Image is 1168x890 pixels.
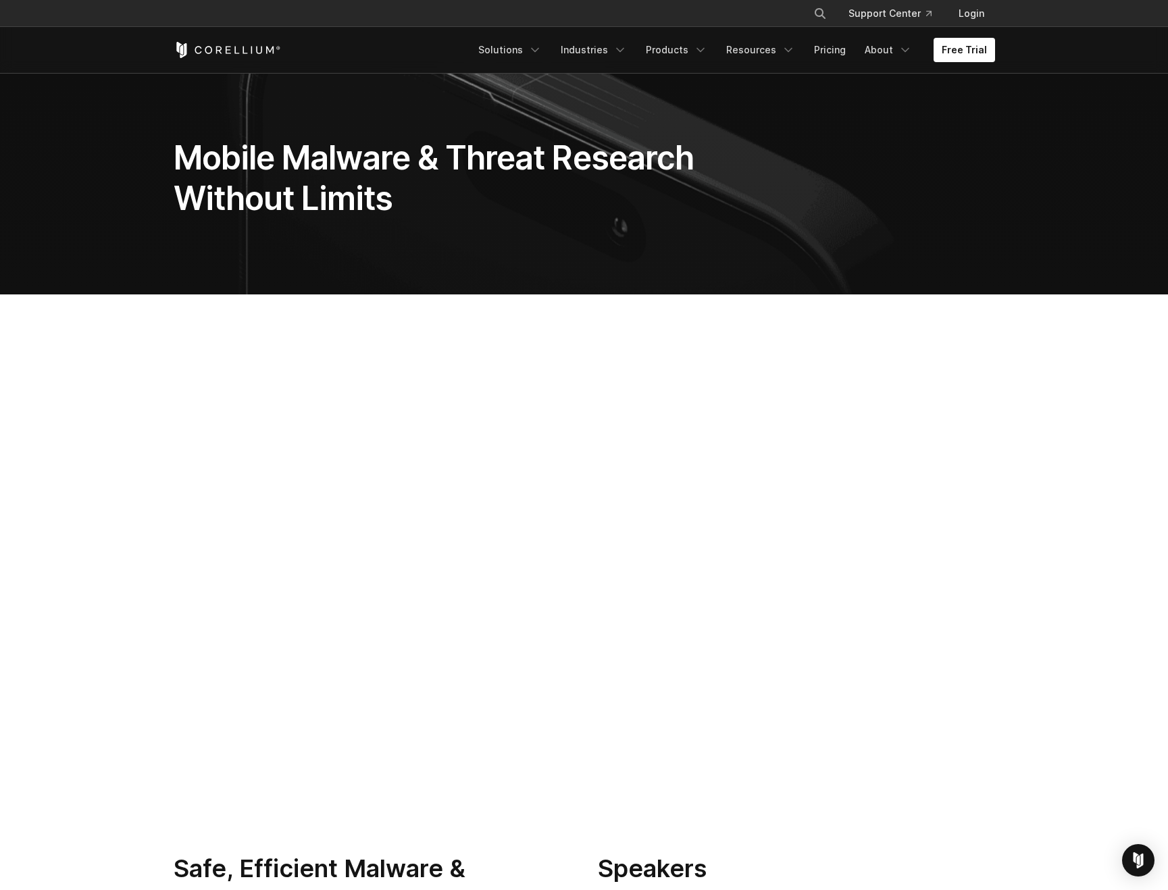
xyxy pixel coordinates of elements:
[718,38,803,62] a: Resources
[470,38,550,62] a: Solutions
[857,38,920,62] a: About
[470,38,995,62] div: Navigation Menu
[174,42,281,58] a: Corellium Home
[797,1,995,26] div: Navigation Menu
[948,1,995,26] a: Login
[598,854,995,884] h2: Speakers
[638,38,715,62] a: Products
[1122,844,1154,876] div: Open Intercom Messenger
[934,38,995,62] a: Free Trial
[838,1,942,26] a: Support Center
[553,38,635,62] a: Industries
[808,1,832,26] button: Search
[174,338,995,800] iframe: HubSpot Video
[806,38,854,62] a: Pricing
[174,138,712,219] h1: Mobile Malware & Threat Research Without Limits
